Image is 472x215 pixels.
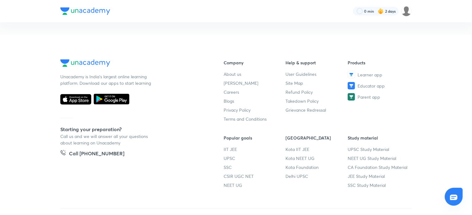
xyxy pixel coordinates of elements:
a: Company Logo [60,59,204,68]
a: Refund Policy [286,89,348,95]
a: Site Map [286,80,348,86]
a: Grievance Redressal [286,107,348,113]
a: UPSC [224,155,286,161]
img: streak [378,8,384,14]
a: About us [224,71,286,77]
a: User Guidelines [286,71,348,77]
h6: Popular goals [224,135,286,141]
a: NEET UG [224,182,286,188]
span: Careers [224,89,239,95]
a: Learner app [348,71,410,78]
a: Delhi UPSC [286,173,348,179]
h6: Company [224,59,286,66]
img: Company Logo [60,7,110,15]
a: SSC Study Material [348,182,410,188]
img: Educator app [348,82,355,89]
a: Careers [224,89,286,95]
a: Privacy Policy [224,107,286,113]
span: Parent app [358,94,380,100]
p: Unacademy is India’s largest online learning platform. Download our apps to start learning [60,73,153,86]
a: SSC [224,164,286,170]
a: Educator app [348,82,410,89]
a: Takedown Policy [286,98,348,104]
a: JEE Study Material [348,173,410,179]
img: Learner app [348,71,355,78]
img: Parent app [348,93,355,101]
h5: Call [PHONE_NUMBER] [69,150,124,158]
a: Call [PHONE_NUMBER] [60,150,124,158]
span: Learner app [358,71,382,78]
h6: Help & support [286,59,348,66]
h5: Starting your preparation? [60,126,204,133]
a: [PERSON_NAME] [224,80,286,86]
a: CSIR UGC NET [224,173,286,179]
a: Kota NEET UG [286,155,348,161]
a: Kota IIT JEE [286,146,348,153]
a: Kota Foundation [286,164,348,170]
img: Raghav sharan singh [401,6,412,16]
a: UPSC Study Material [348,146,410,153]
a: Blogs [224,98,286,104]
a: Parent app [348,93,410,101]
span: Educator app [358,83,385,89]
h6: [GEOGRAPHIC_DATA] [286,135,348,141]
a: CA Foundation Study Material [348,164,410,170]
img: Company Logo [60,59,110,67]
h6: Study material [348,135,410,141]
a: IIT JEE [224,146,286,153]
a: Terms and Conditions [224,116,286,122]
a: NEET UG Study Material [348,155,410,161]
h6: Products [348,59,410,66]
p: Call us and we will answer all your questions about learning on Unacademy [60,133,153,146]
